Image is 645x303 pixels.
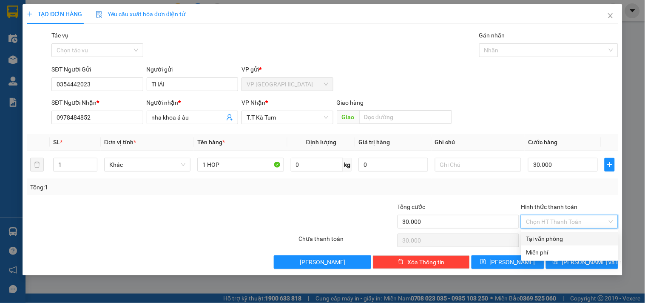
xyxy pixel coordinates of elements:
[109,158,185,171] span: Khác
[30,183,250,192] div: Tổng: 1
[359,110,452,124] input: Dọc đường
[306,139,336,146] span: Định lượng
[226,114,233,121] span: user-add
[526,248,614,257] div: Miễn phí
[99,47,186,59] div: 0919667552
[242,99,265,106] span: VP Nhận
[528,139,557,146] span: Cước hàng
[27,11,82,17] span: TẠO ĐƠN HÀNG
[104,139,136,146] span: Đơn vị tính
[607,12,614,19] span: close
[51,65,143,74] div: SĐT Người Gửi
[99,7,186,37] div: [PERSON_NAME][GEOGRAPHIC_DATA]
[490,257,535,267] span: [PERSON_NAME]
[521,203,577,210] label: Hình thức thanh toán
[398,259,404,266] span: delete
[53,139,60,146] span: SL
[51,32,68,39] label: Tác vụ
[605,161,614,168] span: plus
[526,234,614,243] div: Tại văn phòng
[51,98,143,107] div: SĐT Người Nhận
[479,32,505,39] label: Gán nhãn
[553,259,559,266] span: printer
[197,158,284,172] input: VD: Bàn, Ghế
[546,255,618,269] button: printer[PERSON_NAME] và In
[274,255,371,269] button: [PERSON_NAME]
[358,158,428,172] input: 0
[480,259,486,266] span: save
[358,139,390,146] span: Giá trị hàng
[247,78,328,91] span: VP Tân Bình
[242,65,333,74] div: VP gửi
[197,139,225,146] span: Tên hàng
[472,255,544,269] button: save[PERSON_NAME]
[432,134,525,151] th: Ghi chú
[147,98,238,107] div: Người nhận
[27,11,33,17] span: plus
[96,11,185,17] span: Yêu cầu xuất hóa đơn điện tử
[7,38,94,50] div: 0394050361
[343,158,352,172] span: kg
[99,37,186,47] div: NHUNG
[373,255,470,269] button: deleteXóa Thông tin
[247,111,328,124] span: T.T Kà Tum
[605,158,615,172] button: plus
[96,11,102,18] img: icon
[337,110,359,124] span: Giao
[407,257,444,267] span: Xóa Thông tin
[398,203,426,210] span: Tổng cước
[562,257,622,267] span: [PERSON_NAME] và In
[298,234,396,249] div: Chưa thanh toán
[30,158,44,172] button: delete
[7,28,94,38] div: LỢI
[337,99,364,106] span: Giao hàng
[99,7,120,16] span: Nhận:
[7,7,94,28] div: VP [GEOGRAPHIC_DATA]
[599,4,622,28] button: Close
[435,158,521,172] input: Ghi Chú
[300,257,345,267] span: [PERSON_NAME]
[7,8,20,17] span: Gửi:
[147,65,238,74] div: Người gửi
